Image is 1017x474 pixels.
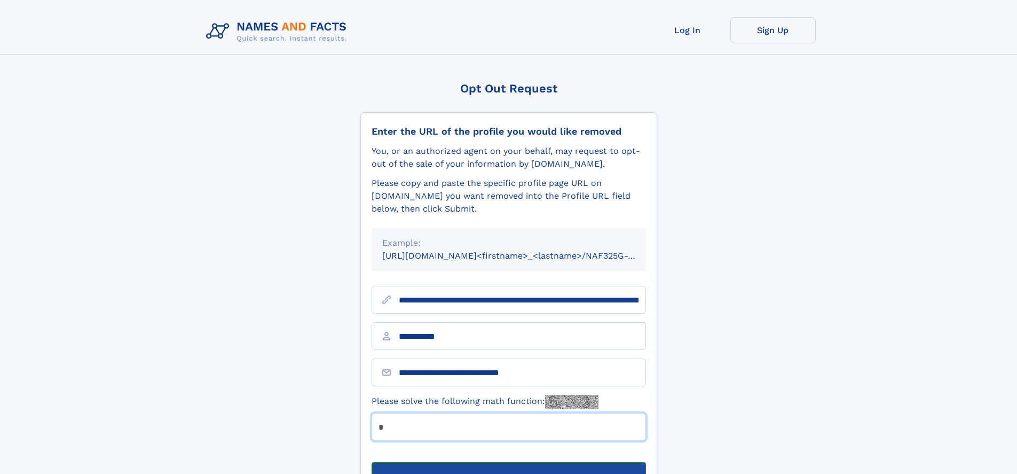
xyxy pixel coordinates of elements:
[645,17,730,43] a: Log In
[382,237,635,250] div: Example:
[372,126,646,137] div: Enter the URL of the profile you would like removed
[372,145,646,170] div: You, or an authorized agent on your behalf, may request to opt-out of the sale of your informatio...
[382,251,666,261] small: [URL][DOMAIN_NAME]<firstname>_<lastname>/NAF325G-xxxxxxxx
[372,177,646,215] div: Please copy and paste the specific profile page URL on [DOMAIN_NAME] you want removed into the Pr...
[202,17,356,46] img: Logo Names and Facts
[730,17,816,43] a: Sign Up
[360,82,657,95] div: Opt Out Request
[372,395,598,409] label: Please solve the following math function:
